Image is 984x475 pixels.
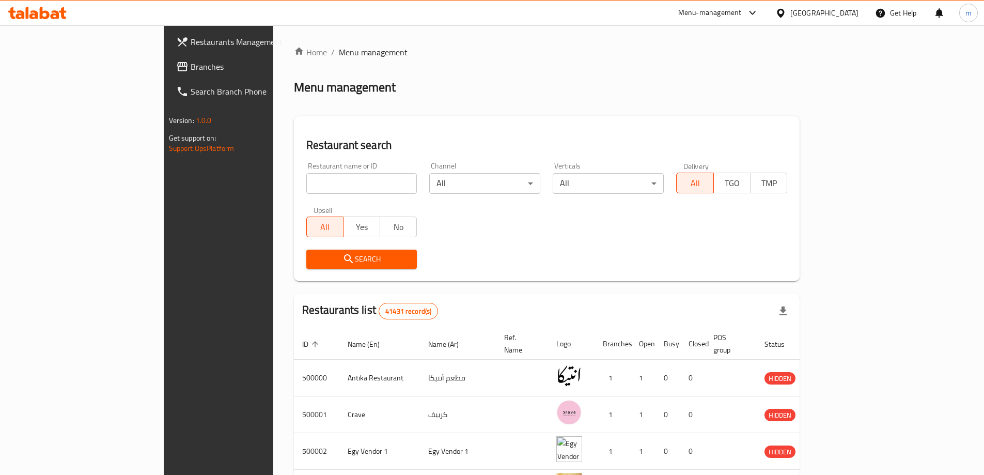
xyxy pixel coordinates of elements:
button: Search [306,250,417,269]
a: Restaurants Management [168,29,328,54]
span: HIDDEN [764,373,795,385]
span: All [681,176,709,191]
td: مطعم أنتيكا [420,360,496,396]
span: POS group [713,331,744,356]
span: Ref. Name [504,331,536,356]
td: 0 [680,433,705,470]
img: Antika Restaurant [556,363,582,389]
a: Branches [168,54,328,79]
span: Name (En) [348,338,393,350]
img: Crave [556,400,582,425]
label: Upsell [314,206,333,213]
span: Get support on: [169,131,216,145]
td: 0 [655,396,680,433]
span: Branches [191,60,320,73]
td: 0 [655,433,680,470]
td: 1 [595,396,631,433]
span: HIDDEN [764,409,795,421]
span: Restaurants Management [191,36,320,48]
button: Yes [343,217,380,237]
h2: Restaurants list [302,302,439,319]
span: 41431 record(s) [379,307,438,316]
nav: breadcrumb [294,46,800,58]
button: No [380,217,417,237]
button: TMP [750,173,787,193]
input: Search for restaurant name or ID.. [306,173,417,194]
label: Delivery [683,162,709,170]
th: Logo [548,328,595,360]
th: Branches [595,328,631,360]
span: 1.0.0 [196,114,212,127]
div: All [429,173,540,194]
td: 0 [680,360,705,396]
span: m [965,7,972,19]
td: 1 [631,433,655,470]
td: 1 [631,360,655,396]
button: All [306,217,343,237]
td: 0 [680,396,705,433]
div: [GEOGRAPHIC_DATA] [790,7,858,19]
div: HIDDEN [764,372,795,385]
a: Search Branch Phone [168,79,328,104]
td: 1 [631,396,655,433]
span: Yes [348,220,376,235]
span: TGO [718,176,746,191]
span: Search Branch Phone [191,85,320,98]
div: Menu-management [678,7,742,19]
button: All [676,173,713,193]
td: 0 [655,360,680,396]
span: ID [302,338,322,350]
button: TGO [713,173,751,193]
td: 1 [595,360,631,396]
span: HIDDEN [764,446,795,458]
td: Crave [339,396,420,433]
span: Search [315,253,409,266]
div: Export file [771,299,795,324]
span: Version: [169,114,194,127]
a: Support.OpsPlatform [169,142,235,155]
td: Egy Vendor 1 [420,433,496,470]
span: Status [764,338,798,350]
span: Menu management [339,46,408,58]
span: Name (Ar) [428,338,472,350]
span: All [311,220,339,235]
th: Closed [680,328,705,360]
div: Total records count [379,303,438,319]
span: No [384,220,413,235]
img: Egy Vendor 1 [556,436,582,462]
td: كرييف [420,396,496,433]
div: HIDDEN [764,446,795,458]
div: All [553,173,664,194]
td: Egy Vendor 1 [339,433,420,470]
h2: Restaurant search [306,137,788,153]
span: TMP [755,176,783,191]
th: Busy [655,328,680,360]
td: 1 [595,433,631,470]
h2: Menu management [294,79,396,96]
li: / [331,46,335,58]
td: Antika Restaurant [339,360,420,396]
th: Open [631,328,655,360]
